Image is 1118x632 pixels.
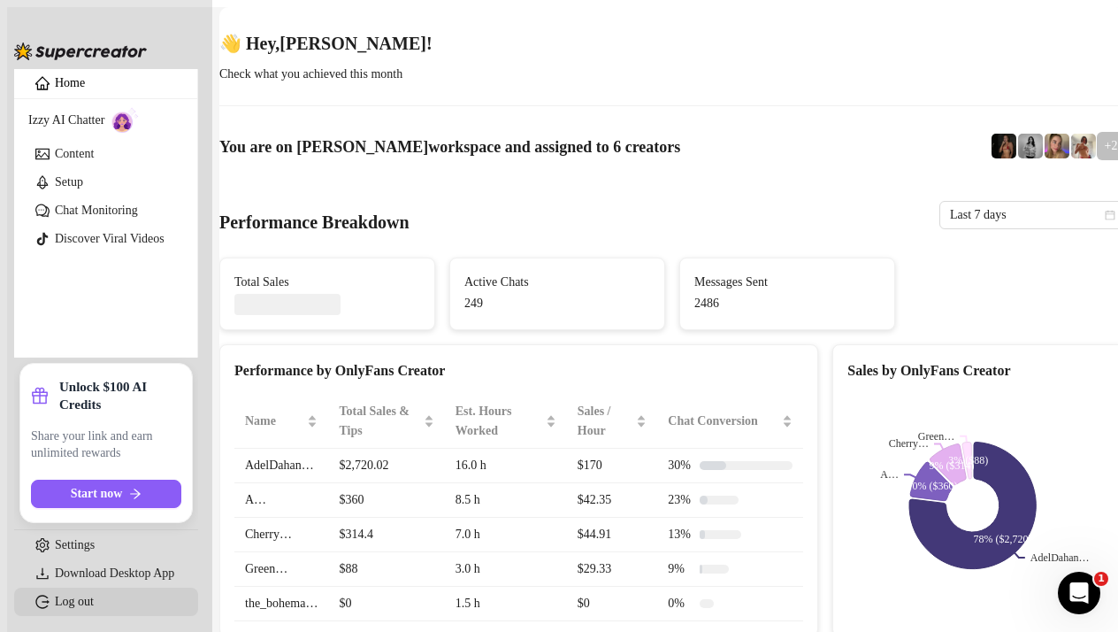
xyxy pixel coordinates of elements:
td: $44.91 [567,518,658,552]
span: 249 [464,294,650,313]
td: 3.0 h [445,552,567,587]
span: Sales / Hour [578,402,633,441]
span: 0 % [668,594,693,613]
a: Discover Viral Videos [55,232,165,245]
th: Total Sales & Tips [328,395,444,449]
td: $29.33 [567,552,658,587]
span: Name [245,412,303,431]
text: Cherry… [889,438,929,451]
td: $42.35 [567,483,658,518]
td: $88 [328,552,444,587]
text: AdelDahan… [1030,551,1090,564]
th: Chat Conversion [657,395,803,449]
text: A… [881,469,900,482]
td: $0 [328,587,444,621]
a: Setup [55,175,83,189]
td: Green… [234,552,328,587]
img: AI Chatter [111,107,139,133]
span: Chat Conversion [668,412,778,431]
span: Share your link and earn unlimited rewards [31,428,181,462]
span: Start now [71,487,123,501]
span: 2486 [694,294,880,313]
span: 1 [1094,572,1108,586]
text: Green… [918,430,954,443]
span: gift [31,387,49,405]
td: $314.4 [328,518,444,552]
h1: You are on workspace and assigned to creators [219,138,680,158]
td: 1.5 h [445,587,567,621]
td: 7.0 h [445,518,567,552]
span: arrow-right [129,488,142,500]
span: 6 [613,138,621,156]
img: Cherry [1045,134,1069,158]
span: + 2 [1105,136,1118,156]
span: Total Sales [234,273,420,292]
div: Est. Hours Worked [456,402,542,441]
a: Settings [55,538,95,551]
span: Messages Sent [694,273,880,292]
span: Izzy AI Chatter [28,111,104,130]
span: Last 7 days [950,202,1114,228]
span: 9 % [668,559,693,579]
span: Active Chats [464,273,650,292]
span: download [35,566,50,581]
td: AdelDahan… [234,449,328,483]
td: $2,720.02 [328,449,444,483]
td: $0 [567,587,658,621]
th: Sales / Hour [567,395,658,449]
span: Download Desktop App [55,566,174,580]
span: [PERSON_NAME] [296,138,428,156]
td: Cherry… [234,518,328,552]
img: the_bohema [992,134,1016,158]
span: Total Sales & Tips [339,402,419,441]
div: Sales by OnlyFans Creator [847,359,1110,382]
td: A… [234,483,328,518]
a: Log out [55,595,94,608]
h4: Performance Breakdown [219,210,410,235]
img: logo-BBDzfeDw.svg [14,42,147,60]
button: Start nowarrow-right [31,480,181,508]
th: Name [234,395,328,449]
a: Home [55,76,85,89]
td: 16.0 h [445,449,567,483]
strong: Unlock $100 AI Credits [59,378,181,413]
span: 13 % [668,525,693,544]
span: 23 % [668,490,693,510]
td: 8.5 h [445,483,567,518]
td: the_bohema… [234,587,328,621]
img: A [1018,134,1043,158]
span: calendar [1105,210,1115,220]
a: Content [55,147,94,160]
td: $360 [328,483,444,518]
a: Chat Monitoring [55,204,138,217]
img: Green [1071,134,1096,158]
div: Performance by OnlyFans Creator [234,359,803,382]
iframe: Intercom live chat [1058,572,1100,614]
span: 30 % [668,456,693,475]
td: $170 [567,449,658,483]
